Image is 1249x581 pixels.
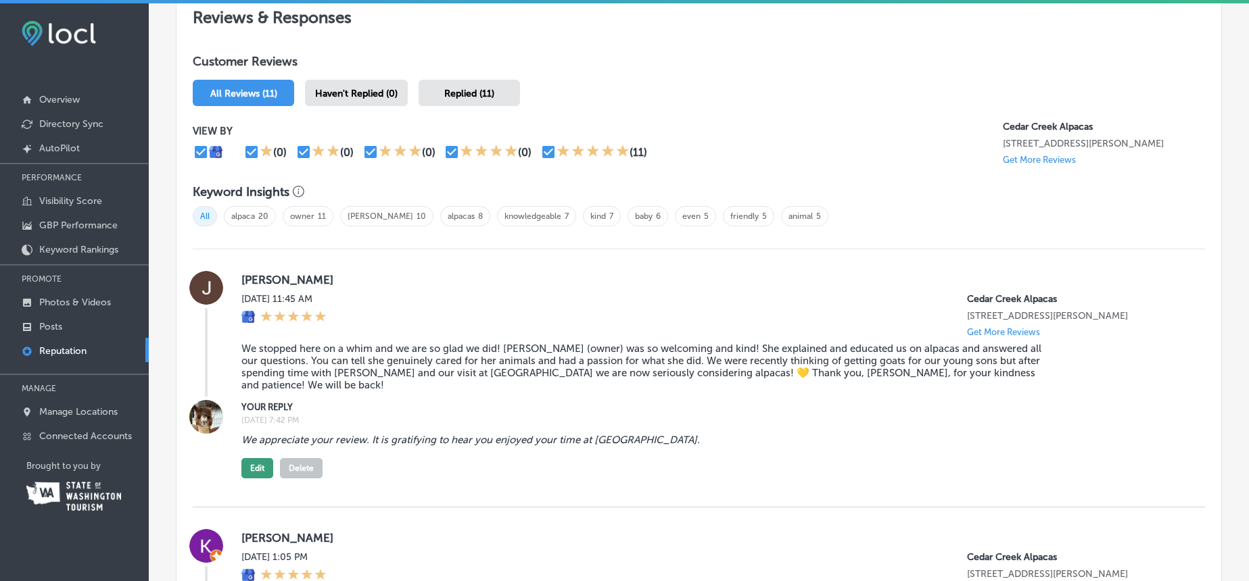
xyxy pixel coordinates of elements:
[348,211,413,221] a: [PERSON_NAME]
[290,211,314,221] a: owner
[315,88,398,99] span: Haven't Replied (0)
[656,211,661,221] a: 6
[318,211,326,221] a: 11
[312,144,340,160] div: 2 Stars
[478,211,483,221] a: 8
[417,211,426,221] a: 10
[26,482,121,511] img: Washington Tourism
[444,88,494,99] span: Replied (11)
[704,211,709,221] a: 5
[241,551,327,563] label: [DATE] 1:05 PM
[39,430,132,442] p: Connected Accounts
[273,146,287,159] div: (0)
[193,54,1205,74] h1: Customer Reviews
[635,211,653,221] a: baby
[379,144,422,160] div: 3 Stars
[39,143,80,154] p: AutoPilot
[189,400,223,434] img: Image
[258,211,268,221] a: 20
[1003,138,1205,149] p: 182 McNichols Road Cook, WA 98605, US
[241,458,273,478] button: Edit
[241,531,1183,545] label: [PERSON_NAME]
[967,568,1183,580] p: 182 McNichols Road
[210,88,277,99] span: All Reviews (11)
[504,211,561,221] a: knowledgeable
[39,118,103,130] p: Directory Sync
[22,21,96,46] img: fda3e92497d09a02dc62c9cd864e3231.png
[39,297,111,308] p: Photos & Videos
[967,551,1183,563] p: Cedar Creek Alpacas
[241,273,1183,286] label: [PERSON_NAME]
[788,211,813,221] a: animal
[730,211,759,221] a: friendly
[460,144,518,160] div: 4 Stars
[590,211,606,221] a: kind
[557,144,630,160] div: 5 Stars
[241,434,1054,446] blockquote: We appreciate your review. It is gratifying to hear you enjoyed your time at [GEOGRAPHIC_DATA].
[193,206,217,226] span: All
[231,211,255,221] a: alpaca
[422,146,435,159] div: (0)
[260,144,273,160] div: 1 Star
[816,211,821,221] a: 5
[682,211,701,221] a: even
[193,125,1003,137] p: VIEW BY
[340,146,354,159] div: (0)
[280,458,323,478] button: Delete
[518,146,532,159] div: (0)
[630,146,647,159] div: (11)
[967,310,1183,322] p: 182 McNichols Road
[39,244,118,255] p: Keyword Rankings
[241,402,1183,412] label: YOUR REPLY
[39,406,118,418] p: Manage Locations
[1003,155,1076,165] p: Get More Reviews
[39,220,118,231] p: GBP Performance
[967,327,1040,337] p: Get More Reviews
[39,195,102,207] p: Visibility Score
[241,415,1183,425] label: [DATE] 7:42 PM
[762,211,767,221] a: 5
[609,211,613,221] a: 7
[39,345,87,357] p: Reputation
[241,293,327,305] label: [DATE] 11:45 AM
[39,321,62,332] p: Posts
[565,211,569,221] a: 7
[39,94,80,105] p: Overview
[1003,121,1205,132] p: Cedar Creek Alpacas
[193,184,289,199] h3: Keyword Insights
[26,461,149,471] p: Brought to you by
[967,293,1183,305] p: Cedar Creek Alpacas
[241,343,1054,391] blockquote: We stopped here on a whim and we are so glad we did! [PERSON_NAME] (owner) was so welcoming and k...
[448,211,475,221] a: alpacas
[260,310,327,325] div: 5 Stars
